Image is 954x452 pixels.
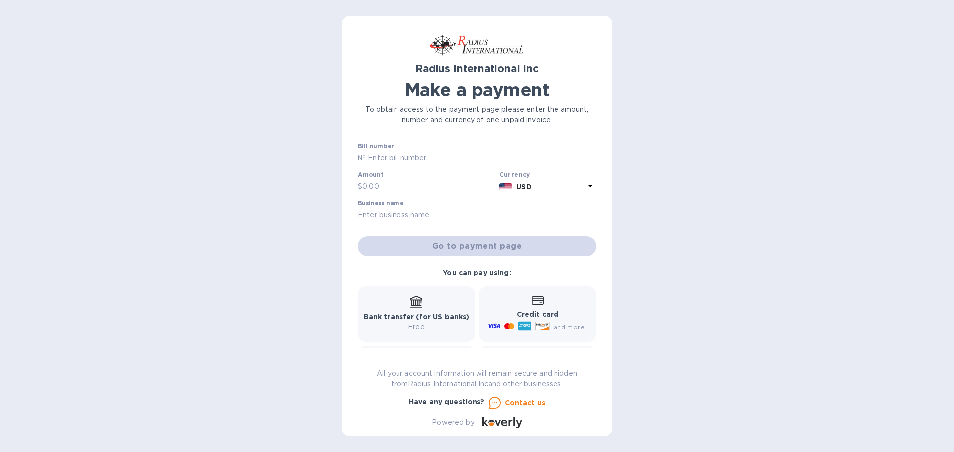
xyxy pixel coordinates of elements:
u: Contact us [505,399,546,407]
img: USD [499,183,513,190]
p: To obtain access to the payment page please enter the amount, number and currency of one unpaid i... [358,104,596,125]
p: $ [358,181,362,192]
p: Powered by [432,417,474,428]
span: and more... [554,323,590,331]
p: № [358,153,366,163]
b: You can pay using: [443,269,511,277]
input: Enter business name [358,208,596,223]
b: Bank transfer (for US banks) [364,313,470,321]
p: Free [364,322,470,332]
b: Radius International Inc [415,63,539,75]
label: Bill number [358,143,394,149]
label: Amount [358,172,383,178]
b: Credit card [517,310,558,318]
h1: Make a payment [358,79,596,100]
input: 0.00 [362,179,495,194]
label: Business name [358,200,403,206]
b: Have any questions? [409,398,485,406]
b: USD [516,183,531,191]
b: Currency [499,171,530,178]
p: All your account information will remain secure and hidden from Radius International Inc and othe... [358,368,596,389]
input: Enter bill number [366,151,596,166]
